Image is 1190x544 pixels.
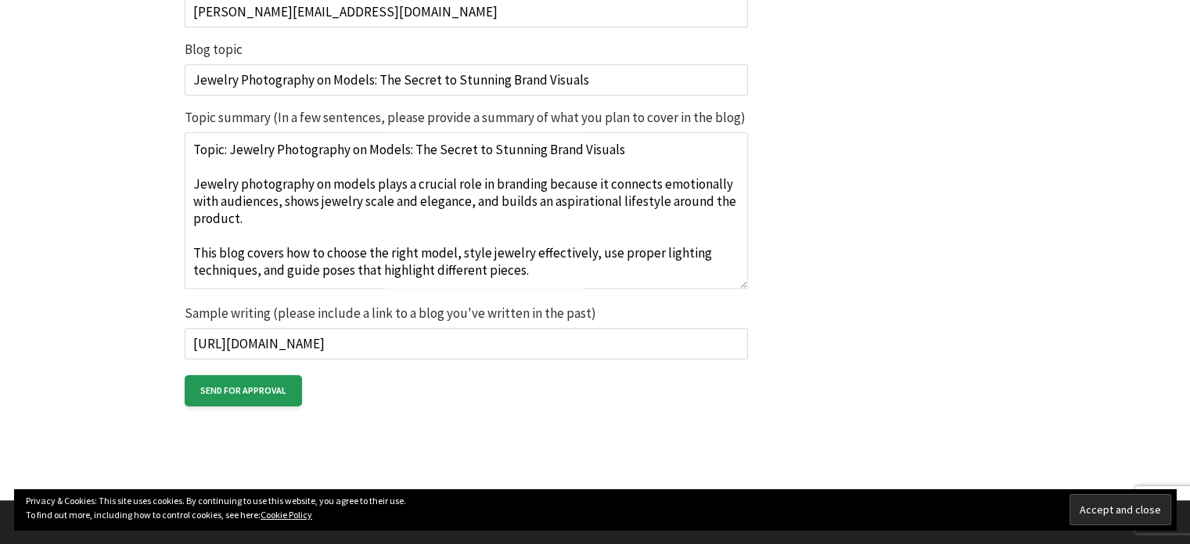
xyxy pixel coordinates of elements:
input: Sample writing (please include a link to a blog you've written in the past) [185,328,748,359]
input: Accept and close [1070,494,1171,525]
input: Blog topic [185,64,748,95]
label: Topic summary (In a few sentences, please provide a summary of what you plan to cover in the blog) [185,111,748,291]
label: Sample writing (please include a link to a blog you've written in the past) [185,307,748,359]
label: Blog topic [185,43,748,95]
div: Privacy & Cookies: This site uses cookies. By continuing to use this website, you agree to their ... [14,489,1176,530]
textarea: Topic summary (In a few sentences, please provide a summary of what you plan to cover in the blog) [185,132,748,289]
a: Cookie Policy [261,509,312,521]
input: Send for approval [185,375,302,406]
